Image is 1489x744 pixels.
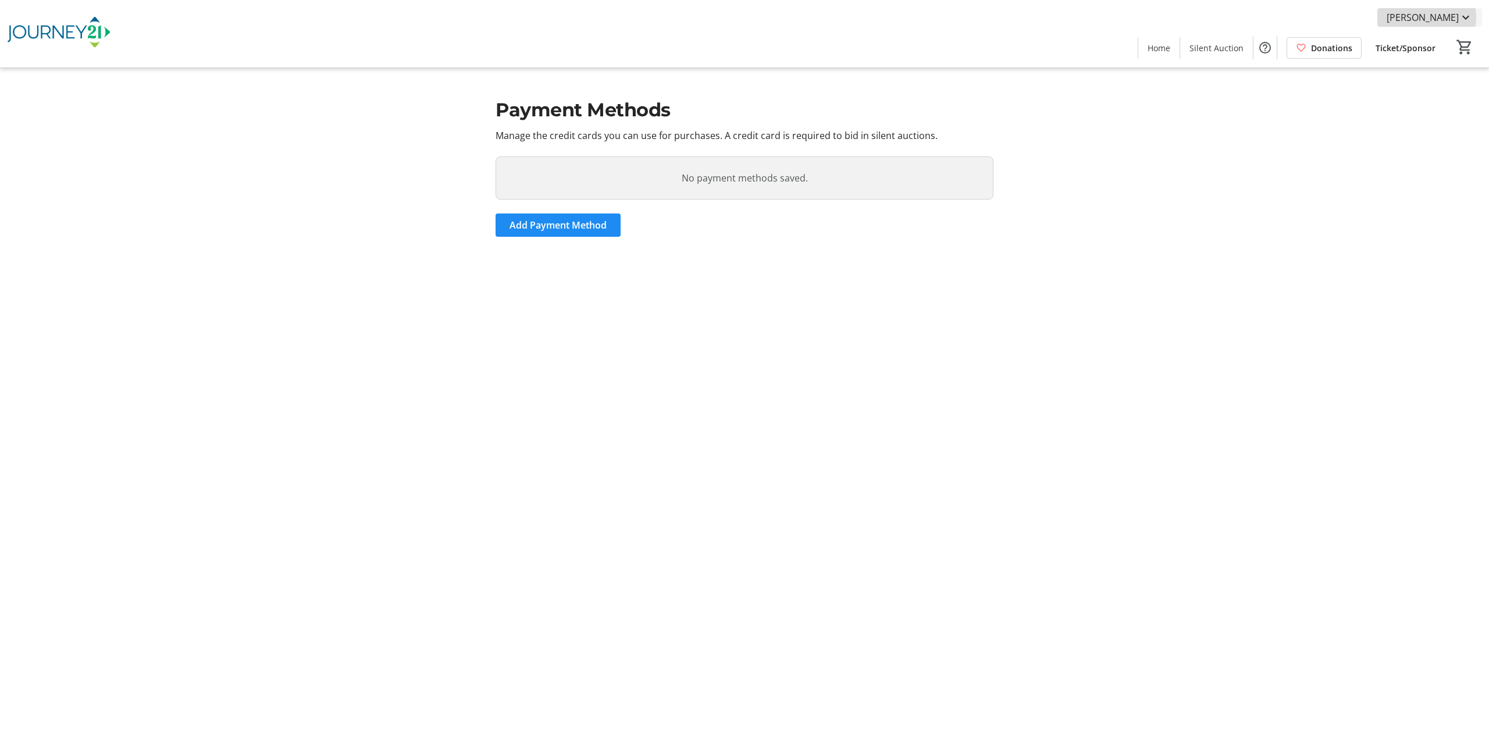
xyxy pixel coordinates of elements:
[496,96,993,124] h1: Payment Methods
[1180,37,1253,59] a: Silent Auction
[1138,37,1180,59] a: Home
[1287,37,1362,59] a: Donations
[1454,37,1475,58] button: Cart
[510,218,607,232] span: Add Payment Method
[1366,37,1445,59] a: Ticket/Sponsor
[1311,42,1352,54] span: Donations
[496,129,993,143] p: Manage the credit cards you can use for purchases. A credit card is required to bid in silent auc...
[1376,42,1435,54] span: Ticket/Sponsor
[1189,42,1244,54] span: Silent Auction
[1253,36,1277,59] button: Help
[496,213,621,237] a: Add Payment Method
[1148,42,1170,54] span: Home
[1387,10,1459,24] span: [PERSON_NAME]
[7,5,111,63] img: Journey21's Logo
[496,156,993,200] tr-blank-state: No payment methods saved.
[1377,8,1482,27] button: [PERSON_NAME]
